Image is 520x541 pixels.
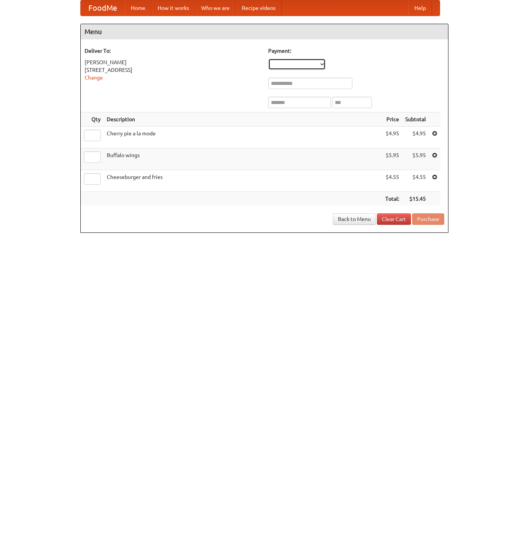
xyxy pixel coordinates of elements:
[402,170,429,192] td: $4.55
[195,0,236,16] a: Who we are
[382,112,402,127] th: Price
[104,112,382,127] th: Description
[412,213,444,225] button: Purchase
[333,213,376,225] a: Back to Menu
[377,213,411,225] a: Clear Cart
[85,66,261,74] div: [STREET_ADDRESS]
[104,148,382,170] td: Buffalo wings
[402,127,429,148] td: $4.95
[104,127,382,148] td: Cherry pie a la mode
[85,47,261,55] h5: Deliver To:
[81,112,104,127] th: Qty
[85,75,103,81] a: Change
[125,0,152,16] a: Home
[402,192,429,206] th: $15.45
[81,0,125,16] a: FoodMe
[152,0,195,16] a: How it works
[408,0,432,16] a: Help
[81,24,448,39] h4: Menu
[382,148,402,170] td: $5.95
[236,0,282,16] a: Recipe videos
[104,170,382,192] td: Cheeseburger and fries
[402,112,429,127] th: Subtotal
[402,148,429,170] td: $5.95
[382,170,402,192] td: $4.55
[268,47,444,55] h5: Payment:
[382,192,402,206] th: Total:
[382,127,402,148] td: $4.95
[85,58,261,66] div: [PERSON_NAME]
